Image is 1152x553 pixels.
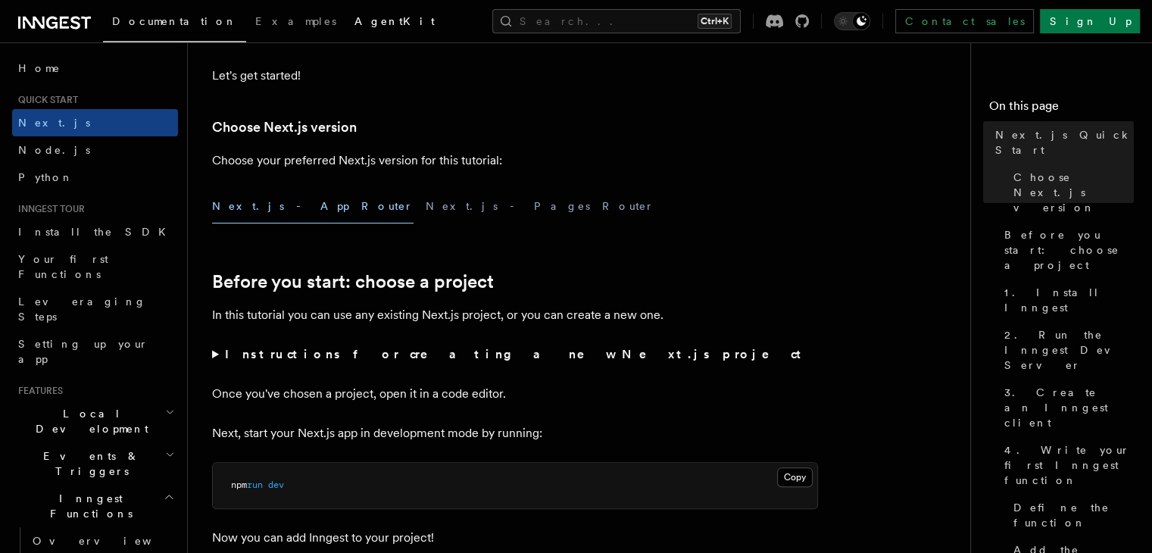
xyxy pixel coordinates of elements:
button: Search...Ctrl+K [492,9,741,33]
span: Next.js [18,117,90,129]
span: dev [268,480,284,490]
a: Choose Next.js version [212,117,357,138]
p: In this tutorial you can use any existing Next.js project, or you can create a new one. [212,305,818,326]
span: 2. Run the Inngest Dev Server [1004,327,1134,373]
span: Node.js [18,144,90,156]
span: Choose Next.js version [1013,170,1134,215]
span: Quick start [12,94,78,106]
button: Copy [777,467,813,487]
a: Documentation [103,5,246,42]
h4: On this page [989,97,1134,121]
span: npm [231,480,247,490]
span: Inngest Functions [12,491,164,521]
button: Inngest Functions [12,485,178,527]
span: Leveraging Steps [18,295,146,323]
span: Your first Functions [18,253,108,280]
strong: Instructions for creating a new Next.js project [225,347,807,361]
a: Your first Functions [12,245,178,288]
button: Toggle dark mode [834,12,870,30]
a: Examples [246,5,345,41]
a: 1. Install Inngest [998,279,1134,321]
kbd: Ctrl+K [698,14,732,29]
a: Setting up your app [12,330,178,373]
span: 3. Create an Inngest client [1004,385,1134,430]
a: Leveraging Steps [12,288,178,330]
span: Documentation [112,15,237,27]
span: Next.js Quick Start [995,127,1134,158]
span: Install the SDK [18,226,175,238]
a: AgentKit [345,5,444,41]
a: 4. Write your first Inngest function [998,436,1134,494]
span: Examples [255,15,336,27]
span: run [247,480,263,490]
a: Contact sales [895,9,1034,33]
a: Define the function [1007,494,1134,536]
a: Home [12,55,178,82]
span: Inngest tour [12,203,85,215]
a: Node.js [12,136,178,164]
span: Events & Triggers [12,448,165,479]
a: Install the SDK [12,218,178,245]
p: Let's get started! [212,65,818,86]
button: Local Development [12,400,178,442]
span: Define the function [1013,500,1134,530]
a: Choose Next.js version [1007,164,1134,221]
span: 4. Write your first Inngest function [1004,442,1134,488]
button: Next.js - App Router [212,189,414,223]
span: Local Development [12,406,165,436]
span: Before you start: choose a project [1004,227,1134,273]
button: Events & Triggers [12,442,178,485]
button: Next.js - Pages Router [426,189,654,223]
a: Python [12,164,178,191]
a: Sign Up [1040,9,1140,33]
a: Next.js [12,109,178,136]
p: Next, start your Next.js app in development mode by running: [212,423,818,444]
p: Once you've chosen a project, open it in a code editor. [212,383,818,405]
a: 3. Create an Inngest client [998,379,1134,436]
p: Now you can add Inngest to your project! [212,527,818,548]
span: Overview [33,535,189,547]
a: Before you start: choose a project [998,221,1134,279]
span: Features [12,385,63,397]
a: Next.js Quick Start [989,121,1134,164]
span: 1. Install Inngest [1004,285,1134,315]
p: Choose your preferred Next.js version for this tutorial: [212,150,818,171]
summary: Instructions for creating a new Next.js project [212,344,818,365]
span: AgentKit [354,15,435,27]
span: Setting up your app [18,338,148,365]
span: Home [18,61,61,76]
a: 2. Run the Inngest Dev Server [998,321,1134,379]
span: Python [18,171,73,183]
a: Before you start: choose a project [212,271,494,292]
